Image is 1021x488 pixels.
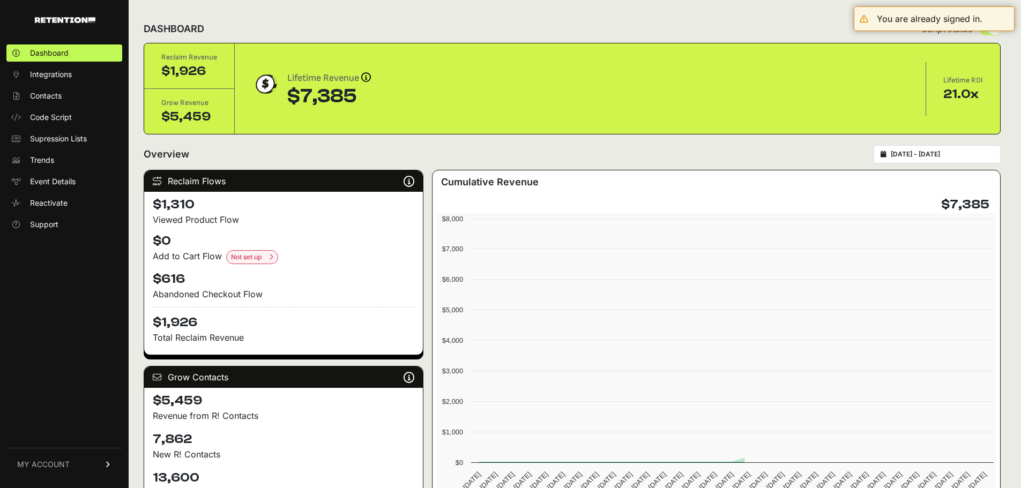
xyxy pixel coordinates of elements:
[161,63,217,80] div: $1,926
[153,232,414,250] h4: $0
[6,44,122,62] a: Dashboard
[35,17,95,23] img: Retention.com
[30,112,72,123] span: Code Script
[153,213,414,226] div: Viewed Product Flow
[6,194,122,212] a: Reactivate
[30,219,58,230] span: Support
[30,91,62,101] span: Contacts
[153,196,414,213] h4: $1,310
[153,250,414,264] div: Add to Cart Flow
[6,173,122,190] a: Event Details
[30,198,68,208] span: Reactivate
[144,147,189,162] h2: Overview
[252,71,279,97] img: dollar-coin-05c43ed7efb7bc0c12610022525b4bbbb207c7efeef5aecc26f025e68dcafac9.png
[6,130,122,147] a: Supression Lists
[30,48,69,58] span: Dashboard
[6,66,122,83] a: Integrations
[442,428,463,436] text: $1,000
[442,275,463,283] text: $6,000
[941,196,989,213] h4: $7,385
[30,155,54,166] span: Trends
[6,87,122,104] a: Contacts
[442,215,463,223] text: $8,000
[144,366,423,388] div: Grow Contacts
[153,288,414,301] div: Abandoned Checkout Flow
[943,75,983,86] div: Lifetime ROI
[442,367,463,375] text: $3,000
[153,331,414,344] p: Total Reclaim Revenue
[161,52,217,63] div: Reclaim Revenue
[287,86,371,107] div: $7,385
[30,69,72,80] span: Integrations
[441,175,539,190] h3: Cumulative Revenue
[442,245,463,253] text: $7,000
[144,170,423,192] div: Reclaim Flows
[153,431,414,448] h4: 7,862
[287,71,371,86] div: Lifetime Revenue
[6,216,122,233] a: Support
[30,133,87,144] span: Supression Lists
[877,12,982,25] div: You are already signed in.
[6,109,122,126] a: Code Script
[6,448,122,481] a: MY ACCOUNT
[442,336,463,344] text: $4,000
[153,307,414,331] h4: $1,926
[161,108,217,125] div: $5,459
[153,469,414,486] h4: 13,600
[144,21,204,36] h2: DASHBOARD
[456,459,463,467] text: $0
[153,409,414,422] p: Revenue from R! Contacts
[30,176,76,187] span: Event Details
[153,271,414,288] h4: $616
[153,448,414,461] p: New R! Contacts
[153,392,414,409] h4: $5,459
[6,152,122,169] a: Trends
[442,306,463,314] text: $5,000
[943,86,983,103] div: 21.0x
[442,397,463,406] text: $2,000
[17,459,70,470] span: MY ACCOUNT
[161,97,217,108] div: Grow Revenue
